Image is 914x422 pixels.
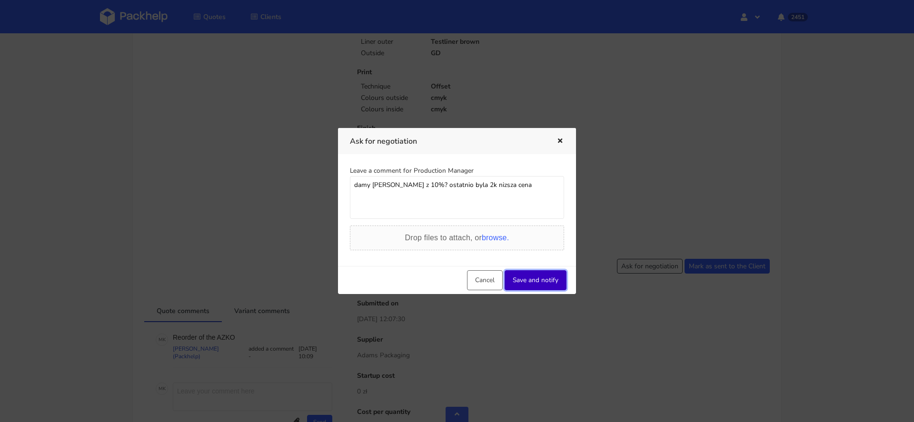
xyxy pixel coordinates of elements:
[467,270,503,290] button: Cancel
[350,135,542,148] h3: Ask for negotiation
[482,234,509,242] span: browse.
[350,166,564,176] div: Leave a comment for Production Manager
[505,270,566,290] button: Save and notify
[405,234,509,242] span: Drop files to attach, or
